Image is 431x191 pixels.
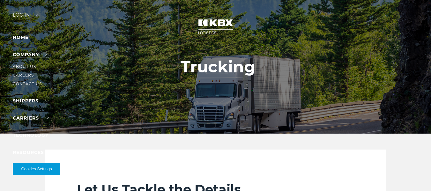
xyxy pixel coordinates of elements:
a: Technology [13,132,48,138]
a: Careers [13,73,34,77]
a: RESOURCES [13,150,54,155]
a: Contact Us [13,81,42,86]
a: Carriers [13,115,49,121]
a: Company [13,52,49,57]
a: About Us [13,64,36,69]
div: Log in [13,13,38,22]
a: Home [13,34,28,40]
img: arrow [34,14,38,16]
a: SHIPPERS [13,98,49,104]
button: Cookies Settings [13,163,60,175]
h1: Trucking [181,58,255,76]
img: kbx logo [192,13,240,41]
